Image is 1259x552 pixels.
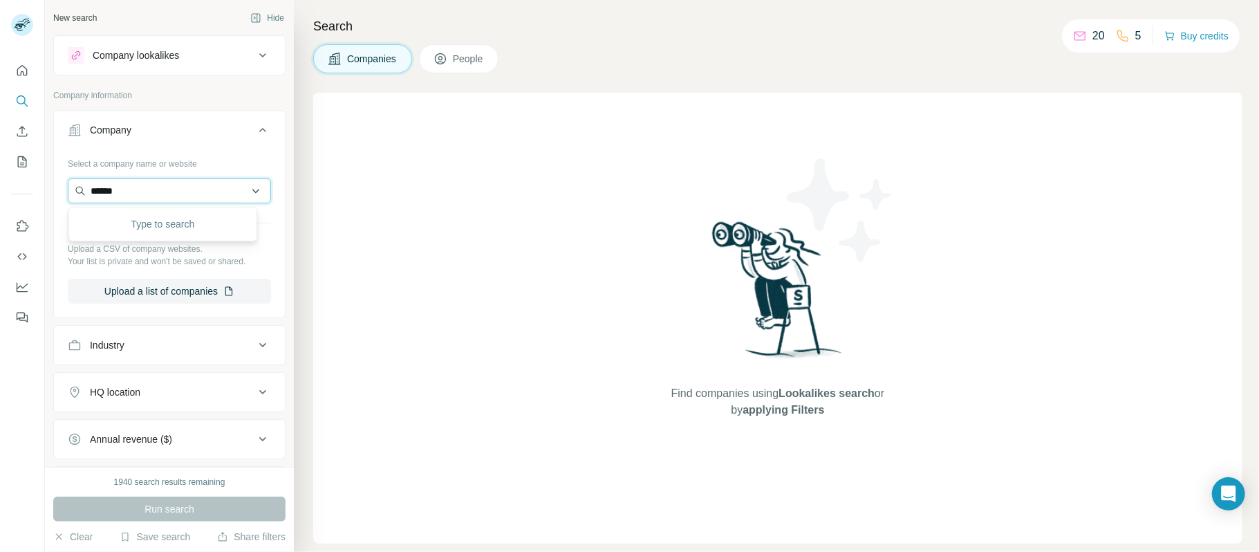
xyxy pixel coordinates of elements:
[54,376,285,409] button: HQ location
[11,214,33,239] button: Use Surfe on LinkedIn
[11,305,33,330] button: Feedback
[217,530,286,544] button: Share filters
[743,404,824,416] span: applying Filters
[11,119,33,144] button: Enrich CSV
[1092,28,1105,44] p: 20
[11,149,33,174] button: My lists
[1135,28,1141,44] p: 5
[53,530,93,544] button: Clear
[54,329,285,362] button: Industry
[68,152,271,170] div: Select a company name or website
[93,48,179,62] div: Company lookalikes
[778,387,875,399] span: Lookalikes search
[68,279,271,304] button: Upload a list of companies
[778,148,902,273] img: Surfe Illustration - Stars
[90,385,140,399] div: HQ location
[667,385,888,418] span: Find companies using or by
[1212,477,1245,510] div: Open Intercom Messenger
[11,58,33,83] button: Quick start
[53,89,286,102] p: Company information
[90,432,172,446] div: Annual revenue ($)
[453,52,485,66] span: People
[54,113,285,152] button: Company
[90,338,124,352] div: Industry
[313,17,1242,36] h4: Search
[11,244,33,269] button: Use Surfe API
[53,12,97,24] div: New search
[72,210,254,238] div: Type to search
[241,8,294,28] button: Hide
[11,89,33,113] button: Search
[90,123,131,137] div: Company
[68,255,271,268] p: Your list is private and won't be saved or shared.
[11,275,33,300] button: Dashboard
[706,218,850,372] img: Surfe Illustration - Woman searching with binoculars
[114,476,225,488] div: 1940 search results remaining
[54,39,285,72] button: Company lookalikes
[347,52,398,66] span: Companies
[68,243,271,255] p: Upload a CSV of company websites.
[1164,26,1229,46] button: Buy credits
[120,530,190,544] button: Save search
[54,423,285,456] button: Annual revenue ($)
